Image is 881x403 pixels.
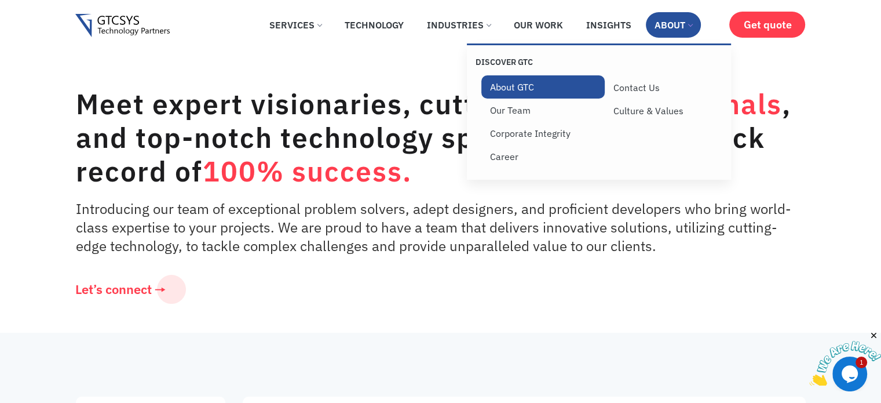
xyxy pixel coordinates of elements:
img: Gtcsys logo [75,14,170,38]
a: Culture & Values [605,99,728,122]
span: Let’s connect [75,283,152,296]
a: About GTC [481,75,605,99]
a: About [646,12,701,38]
p: Introducing our team of exceptional problem solvers, adept designers, and proficient developers w... [76,199,800,255]
a: Get quote [729,12,805,38]
a: Our Work [505,12,572,38]
a: Career [481,145,605,168]
a: Let’s connect [59,275,186,304]
div: Meet expert visionaries, cutting edge , and top-notch technology specialists with a track record of [76,87,800,188]
a: Technology [336,12,412,38]
a: Corporate Integrity [481,122,605,145]
a: Contact Us [605,76,728,99]
iframe: chat widget [809,331,881,386]
a: Insights [577,12,640,38]
a: Industries [418,12,499,38]
span: Get quote [743,19,791,31]
a: Our Team [481,99,605,122]
span: 100% success. [203,153,412,189]
a: Services [261,12,330,38]
p: Discover GTC [476,57,599,67]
